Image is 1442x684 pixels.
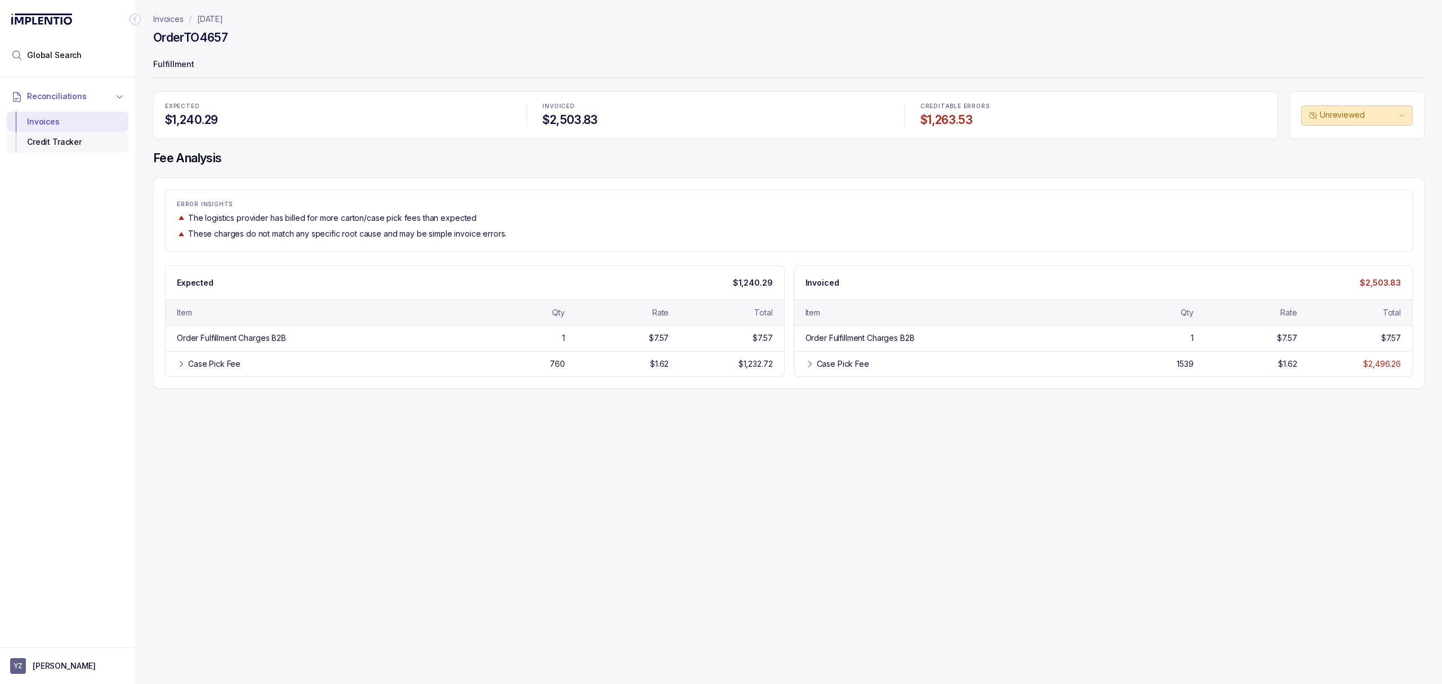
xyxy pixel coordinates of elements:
h4: $1,263.53 [920,112,1266,128]
div: 760 [550,358,565,370]
p: INVOICED [542,103,888,110]
p: $2,503.83 [1360,277,1401,288]
h4: Fee Analysis [153,150,1425,166]
a: [DATE] [197,14,223,25]
div: $7.57 [1381,332,1401,344]
nav: breadcrumb [153,14,223,25]
div: Item [805,307,820,318]
p: These charges do not match any specific root cause and may be simple invoice errors. [188,228,506,239]
p: Unreviewed [1320,109,1396,121]
div: $2,496.26 [1363,358,1401,370]
div: Order Fulfillment Charges B2B [805,332,915,344]
button: User initials[PERSON_NAME] [10,658,125,674]
div: Collapse Icon [128,12,142,26]
div: 1539 [1177,358,1193,370]
div: 1 [562,332,565,344]
a: Invoices [153,14,184,25]
div: Item [177,307,192,318]
div: $1.62 [1278,358,1297,370]
div: Credit Tracker [16,132,119,152]
div: Rate [652,307,669,318]
span: Reconciliations [27,91,87,102]
div: Order Fulfillment Charges B2B [177,332,286,344]
div: $7.57 [649,332,669,344]
p: Invoiced [805,277,839,288]
p: ERROR INSIGHTS [177,201,1401,208]
div: Invoices [16,112,119,132]
div: Case Pick Fee [817,358,869,370]
button: Unreviewed [1301,105,1413,126]
p: The logistics provider has billed for more carton/case pick fees than expected [188,212,477,224]
span: User initials [10,658,26,674]
div: $1.62 [650,358,669,370]
div: $1,232.72 [738,358,773,370]
p: Fulfillment [153,54,1425,77]
div: $7.57 [753,332,772,344]
div: 1 [1191,332,1194,344]
div: Qty [552,307,565,318]
div: Rate [1280,307,1297,318]
div: Reconciliations [7,109,128,155]
button: Reconciliations [7,84,128,109]
p: EXPECTED [165,103,511,110]
h4: $2,503.83 [542,112,888,128]
img: trend image [177,230,186,238]
p: CREDITABLE ERRORS [920,103,1266,110]
h4: $1,240.29 [165,112,511,128]
div: $7.57 [1277,332,1297,344]
p: [PERSON_NAME] [33,660,96,672]
p: Expected [177,277,213,288]
p: $1,240.29 [733,277,773,288]
div: Total [754,307,772,318]
h4: Order TO4657 [153,30,228,46]
span: Global Search [27,50,82,61]
img: trend image [177,214,186,222]
div: Qty [1181,307,1194,318]
div: Total [1383,307,1401,318]
div: Case Pick Fee [188,358,241,370]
